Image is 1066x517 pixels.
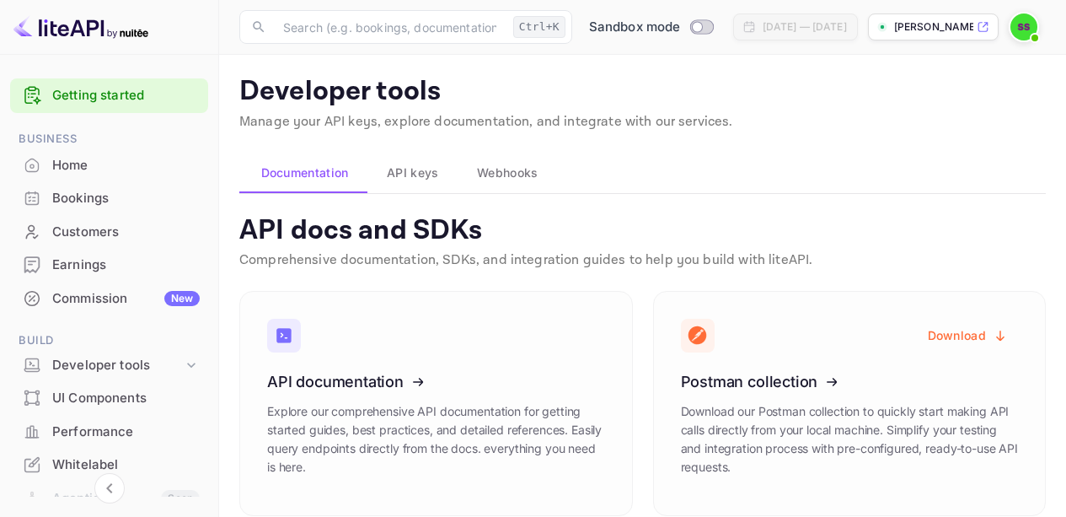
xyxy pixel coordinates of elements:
[477,163,538,183] span: Webhooks
[239,75,1046,109] p: Developer tools
[10,130,208,148] span: Business
[1010,13,1037,40] img: Sonali Saroj
[10,382,208,413] a: UI Components
[52,356,183,375] div: Developer tools
[261,163,349,183] span: Documentation
[267,402,605,477] p: Explore our comprehensive API documentation for getting started guides, best practices, and detai...
[10,382,208,415] div: UI Components
[10,449,208,482] div: Whitelabel
[10,351,208,380] div: Developer tools
[239,291,633,516] a: API documentationExplore our comprehensive API documentation for getting started guides, best pra...
[10,449,208,480] a: Whitelabel
[52,455,200,475] div: Whitelabel
[13,13,148,40] img: LiteAPI logo
[164,291,200,306] div: New
[10,283,208,315] div: CommissionNew
[918,320,1018,353] button: Download
[10,216,208,247] a: Customers
[267,373,605,390] h3: API documentation
[10,182,208,213] a: Bookings
[894,19,973,35] p: [PERSON_NAME]-h30q8.nui...
[387,163,438,183] span: API keys
[681,402,1019,477] p: Download our Postman collection to quickly start making API calls directly from your local machin...
[10,331,208,350] span: Build
[10,149,208,180] a: Home
[582,18,720,37] div: Switch to Production mode
[52,389,200,408] div: UI Components
[10,283,208,314] a: CommissionNew
[589,18,681,37] span: Sandbox mode
[239,214,1046,248] p: API docs and SDKs
[681,373,1019,390] h3: Postman collection
[10,416,208,449] div: Performance
[10,216,208,249] div: Customers
[239,112,1046,132] p: Manage your API keys, explore documentation, and integrate with our services.
[52,156,200,175] div: Home
[52,223,200,242] div: Customers
[10,249,208,282] div: Earnings
[10,182,208,215] div: Bookings
[52,256,200,275] div: Earnings
[239,153,1046,193] div: account-settings tabs
[273,10,506,44] input: Search (e.g. bookings, documentation)
[52,189,200,208] div: Bookings
[10,78,208,113] div: Getting started
[52,289,200,309] div: Commission
[763,19,847,35] div: [DATE] — [DATE]
[513,16,565,38] div: Ctrl+K
[10,249,208,280] a: Earnings
[10,149,208,182] div: Home
[94,473,125,504] button: Collapse navigation
[52,423,200,442] div: Performance
[10,416,208,447] a: Performance
[239,250,1046,271] p: Comprehensive documentation, SDKs, and integration guides to help you build with liteAPI.
[52,86,200,105] a: Getting started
